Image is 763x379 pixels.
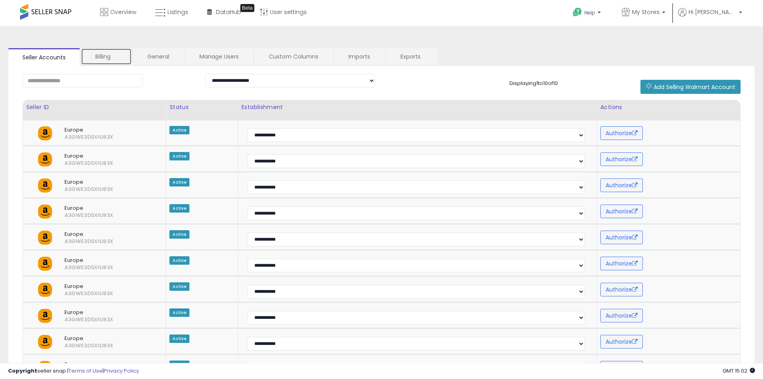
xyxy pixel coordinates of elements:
[58,178,148,186] span: Europe
[110,8,136,16] span: Overview
[68,367,103,375] a: Terms of Use
[8,367,37,375] strong: Copyright
[58,283,148,290] span: Europe
[240,4,254,12] div: Tooltip anchor
[58,186,73,193] span: A3GWE3DSXIU83X
[169,103,234,111] div: Status
[169,204,189,213] span: Active
[584,9,595,16] span: Help
[38,205,52,219] img: amazon.png
[167,8,188,16] span: Listings
[169,361,189,369] span: Active
[169,308,189,317] span: Active
[8,48,80,66] a: Seller Accounts
[8,367,139,375] div: seller snap | |
[248,361,584,373] span: 🇫🇷 France
[632,8,660,16] span: My Stores
[58,134,73,141] span: A3GWE3DSXIU83X
[26,103,163,111] div: Seller ID
[38,178,52,193] img: amazon.png
[58,238,73,245] span: A3GWE3DSXIU83X
[58,264,73,271] span: A3GWE3DSXIU83X
[334,48,385,65] a: Imports
[38,309,52,323] img: amazon.png
[689,8,737,16] span: Hi [PERSON_NAME]
[169,256,189,265] span: Active
[640,80,741,94] button: Add Selling Walmart Account
[38,283,52,297] img: amazon.png
[600,205,643,218] button: Authorize
[600,335,643,349] button: Authorize
[58,205,148,212] span: Europe
[38,257,52,271] img: amazon.png
[169,230,189,239] span: Active
[185,48,253,65] a: Manage Users
[678,8,742,26] a: Hi [PERSON_NAME]
[169,282,189,291] span: Active
[58,335,148,342] span: Europe
[600,283,643,296] button: Authorize
[654,83,735,91] span: Add Selling Walmart Account
[254,48,333,65] a: Custom Columns
[58,309,148,316] span: Europe
[600,126,643,140] button: Authorize
[38,231,52,245] img: amazon.png
[58,231,148,238] span: Europe
[58,342,73,349] span: A3GWE3DSXIU83X
[566,1,609,26] a: Help
[38,152,52,166] img: amazon.png
[509,79,558,87] span: Displaying 1 to 10 of 10
[600,309,643,322] button: Authorize
[723,367,755,375] span: 2025-09-13 15:02 GMT
[242,103,594,111] div: Establishment
[58,126,148,134] span: Europe
[600,103,737,111] div: Actions
[600,361,643,375] button: Authorize
[169,334,189,343] span: Active
[38,126,52,140] img: amazon.png
[169,178,189,186] span: Active
[38,335,52,349] img: amazon.png
[386,48,437,65] a: Exports
[58,316,73,323] span: A3GWE3DSXIU83X
[600,231,643,244] button: Authorize
[169,126,189,134] span: Active
[600,152,643,166] button: Authorize
[58,152,148,160] span: Europe
[58,160,73,167] span: A3GWE3DSXIU83X
[104,367,139,375] a: Privacy Policy
[58,361,148,368] span: Europe
[58,257,148,264] span: Europe
[169,152,189,160] span: Active
[81,48,132,65] a: Billing
[572,7,582,17] i: Get Help
[600,257,643,270] button: Authorize
[38,361,52,375] img: amazon.png
[216,8,241,16] span: DataHub
[58,212,73,219] span: A3GWE3DSXIU83X
[133,48,184,65] a: General
[600,178,643,192] button: Authorize
[58,290,73,297] span: A3GWE3DSXIU83X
